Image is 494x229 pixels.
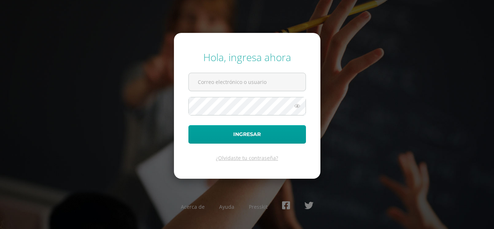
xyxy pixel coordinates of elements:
[219,203,234,210] a: Ayuda
[216,154,278,161] a: ¿Olvidaste tu contraseña?
[249,203,268,210] a: Presskit
[188,50,306,64] div: Hola, ingresa ahora
[181,203,205,210] a: Acerca de
[189,73,306,91] input: Correo electrónico o usuario
[188,125,306,144] button: Ingresar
